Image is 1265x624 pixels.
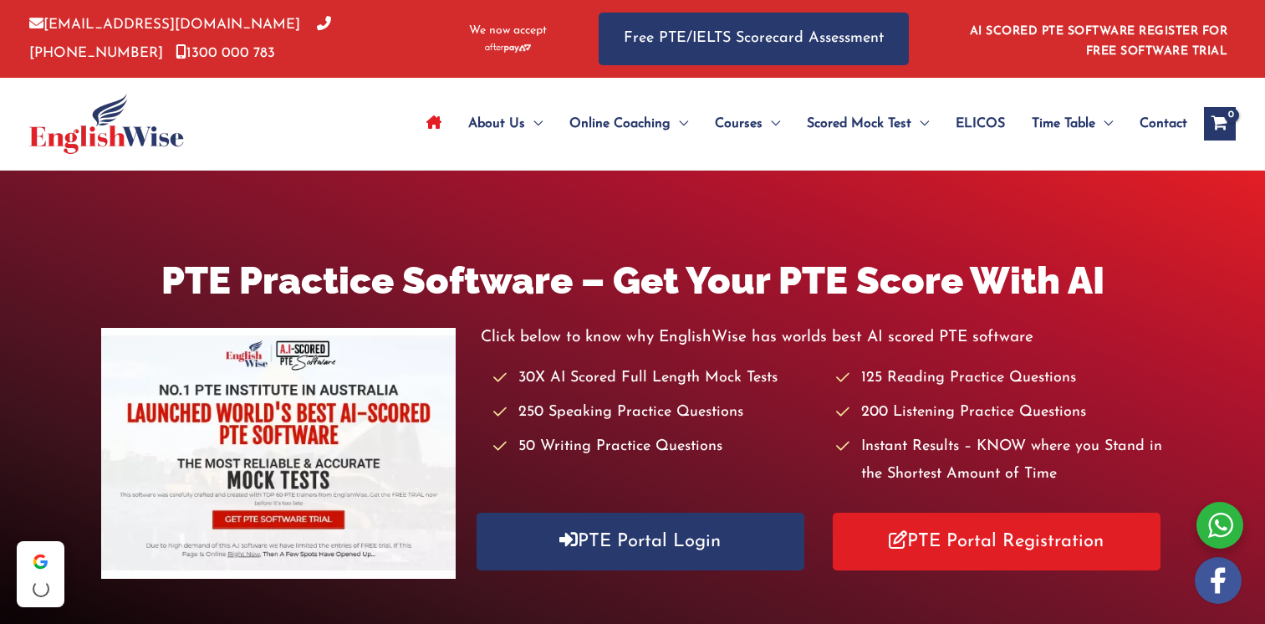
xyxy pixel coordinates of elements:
a: [EMAIL_ADDRESS][DOMAIN_NAME] [29,18,300,32]
h1: PTE Practice Software – Get Your PTE Score With AI [101,254,1164,307]
nav: Site Navigation: Main Menu [413,95,1187,153]
img: Afterpay-Logo [485,43,531,53]
li: 50 Writing Practice Questions [493,433,821,461]
span: Courses [715,95,763,153]
a: Free PTE/IELTS Scorecard Assessment [599,13,909,65]
p: Click below to know why EnglishWise has worlds best AI scored PTE software [481,324,1164,351]
span: Menu Toggle [671,95,688,153]
span: Menu Toggle [1095,95,1113,153]
a: View Shopping Cart, empty [1204,107,1236,141]
img: pte-institute-main [101,328,456,579]
li: Instant Results – KNOW where you Stand in the Shortest Amount of Time [836,433,1164,489]
a: ELICOS [942,95,1018,153]
a: Contact [1126,95,1187,153]
span: We now accept [469,23,547,39]
img: white-facebook.png [1195,557,1242,604]
span: Online Coaching [569,95,671,153]
span: ELICOS [956,95,1005,153]
a: AI SCORED PTE SOFTWARE REGISTER FOR FREE SOFTWARE TRIAL [970,25,1228,58]
li: 125 Reading Practice Questions [836,365,1164,392]
a: [PHONE_NUMBER] [29,18,331,59]
a: Time TableMenu Toggle [1018,95,1126,153]
a: CoursesMenu Toggle [701,95,793,153]
span: About Us [468,95,525,153]
span: Time Table [1032,95,1095,153]
a: Scored Mock TestMenu Toggle [793,95,942,153]
span: Scored Mock Test [807,95,911,153]
a: PTE Portal Registration [833,513,1160,570]
a: About UsMenu Toggle [455,95,556,153]
span: Menu Toggle [763,95,780,153]
li: 200 Listening Practice Questions [836,399,1164,427]
span: Menu Toggle [525,95,543,153]
a: Online CoachingMenu Toggle [556,95,701,153]
li: 250 Speaking Practice Questions [493,399,821,427]
aside: Header Widget 1 [960,12,1236,66]
li: 30X AI Scored Full Length Mock Tests [493,365,821,392]
a: PTE Portal Login [477,513,804,570]
img: cropped-ew-logo [29,94,184,154]
span: Contact [1140,95,1187,153]
a: 1300 000 783 [176,46,275,60]
span: Menu Toggle [911,95,929,153]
